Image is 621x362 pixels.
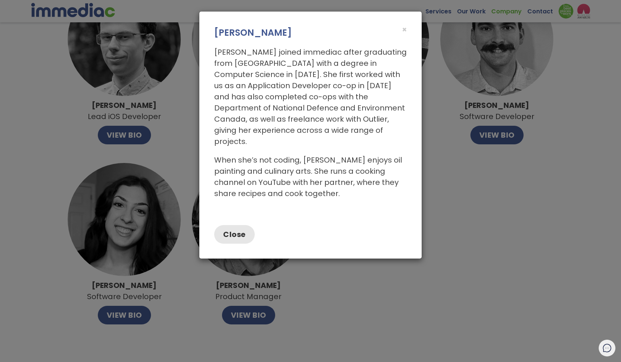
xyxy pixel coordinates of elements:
[214,225,255,244] button: Close
[402,26,407,33] button: Close
[214,26,407,39] h3: [PERSON_NAME]
[214,47,407,147] p: [PERSON_NAME] joined immediac after graduating from [GEOGRAPHIC_DATA] with a degree in Computer S...
[214,154,407,199] p: When she’s not coding, [PERSON_NAME] enjoys oil painting and culinary arts. She runs a cooking ch...
[402,24,407,35] span: ×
